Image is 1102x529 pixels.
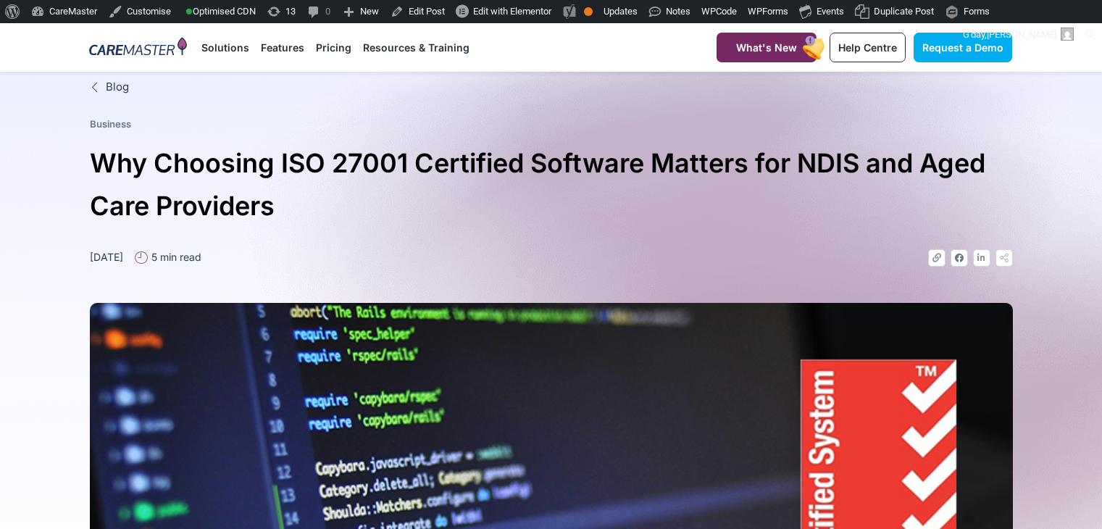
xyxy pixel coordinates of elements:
nav: Menu [201,23,681,72]
time: [DATE] [90,251,123,263]
a: What's New [717,33,817,62]
img: CareMaster Logo [89,37,187,59]
span: What's New [736,41,797,54]
span: 5 min read [148,249,201,264]
a: Resources & Training [363,23,469,72]
span: Edit with Elementor [473,6,551,17]
span: Help Centre [838,41,897,54]
a: Features [261,23,304,72]
a: G'day, [958,23,1080,46]
span: Blog [102,79,129,96]
a: Help Centre [830,33,906,62]
span: Request a Demo [922,41,1003,54]
a: Blog [90,79,1013,96]
a: Business [90,118,131,130]
a: Solutions [201,23,249,72]
a: Pricing [316,23,351,72]
h1: Why Choosing ISO 27001 Certified Software Matters for NDIS and Aged Care Providers [90,142,1013,228]
div: OK [584,7,593,16]
a: Request a Demo [914,33,1012,62]
span: [PERSON_NAME] [987,29,1056,40]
